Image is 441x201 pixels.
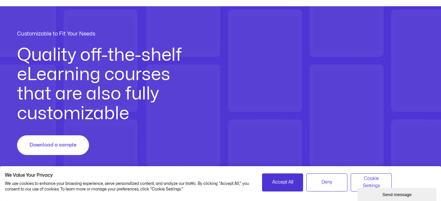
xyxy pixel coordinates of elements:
[17,30,424,38] p: Customizable to Fit Your Needs
[358,187,438,201] iframe: chat widget
[321,179,332,186] span: Deny
[306,173,347,191] button: Deny all cookies
[351,173,392,191] button: Adjust cookie preferences
[17,135,89,155] a: Download a sample
[5,172,252,178] h2: We Value Your Privacy
[272,179,293,186] span: Accept All
[355,175,387,190] span: Cookie Settings
[17,46,195,124] h2: Quality off-the-shelf eLearning courses that are also fully customizable
[5,181,252,192] p: We use cookies to enhance your browsing experience, serve personalized content, and analyze our t...
[30,141,77,149] span: Download a sample
[262,173,303,191] button: Accept all cookies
